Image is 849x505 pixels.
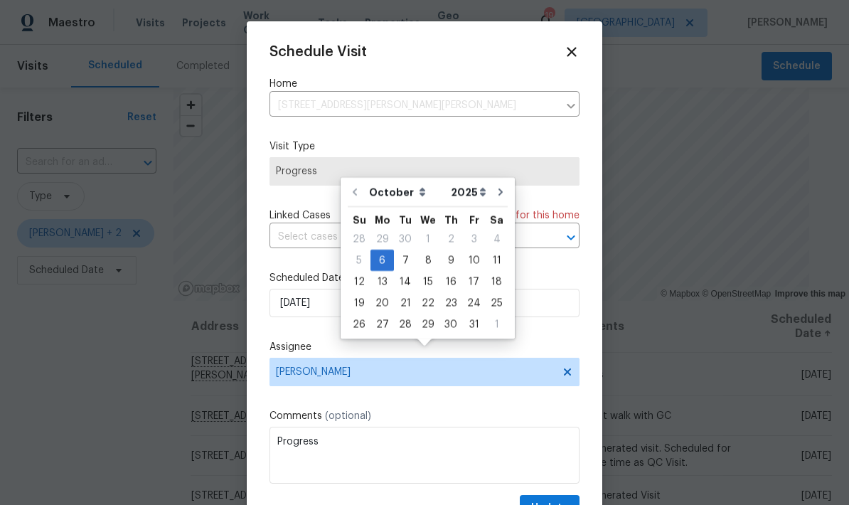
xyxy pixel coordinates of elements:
div: Wed Oct 22 2025 [417,292,439,314]
div: Wed Oct 01 2025 [417,228,439,250]
div: 14 [394,272,417,292]
button: Go to previous month [344,178,365,206]
div: 19 [348,293,370,313]
div: Sat Oct 11 2025 [486,250,508,271]
div: Thu Oct 02 2025 [439,228,462,250]
div: 27 [370,314,394,334]
label: Assignee [269,340,580,354]
div: 24 [462,293,486,313]
button: Go to next month [490,178,511,206]
div: Fri Oct 10 2025 [462,250,486,271]
abbr: Saturday [490,215,503,225]
input: Enter in an address [269,95,558,117]
div: Fri Oct 24 2025 [462,292,486,314]
div: Tue Oct 21 2025 [394,292,417,314]
div: Sat Oct 04 2025 [486,228,508,250]
div: Sat Oct 25 2025 [486,292,508,314]
div: 30 [394,229,417,249]
abbr: Wednesday [420,215,436,225]
abbr: Monday [375,215,390,225]
div: 18 [486,272,508,292]
div: 22 [417,293,439,313]
div: Fri Oct 31 2025 [462,314,486,335]
label: Comments [269,409,580,423]
div: 16 [439,272,462,292]
div: 13 [370,272,394,292]
div: 29 [370,229,394,249]
div: 12 [348,272,370,292]
select: Month [365,181,447,203]
div: Sun Sep 28 2025 [348,228,370,250]
span: Schedule Visit [269,45,367,59]
div: 28 [348,229,370,249]
div: 10 [462,250,486,270]
span: [PERSON_NAME] [276,366,555,378]
label: Visit Type [269,139,580,154]
div: Mon Oct 06 2025 [370,250,394,271]
div: Sun Oct 12 2025 [348,271,370,292]
div: 31 [462,314,486,334]
div: Wed Oct 15 2025 [417,271,439,292]
span: Close [564,44,580,60]
div: Wed Oct 29 2025 [417,314,439,335]
div: Sun Oct 19 2025 [348,292,370,314]
div: 4 [486,229,508,249]
div: 26 [348,314,370,334]
div: Tue Oct 28 2025 [394,314,417,335]
div: Sat Nov 01 2025 [486,314,508,335]
div: Sat Oct 18 2025 [486,271,508,292]
abbr: Friday [469,215,479,225]
div: 25 [486,293,508,313]
select: Year [447,181,490,203]
input: Select cases [269,226,540,248]
label: Home [269,77,580,91]
div: 6 [370,250,394,270]
div: Fri Oct 03 2025 [462,228,486,250]
div: 21 [394,293,417,313]
div: Tue Sep 30 2025 [394,228,417,250]
abbr: Thursday [444,215,458,225]
div: 15 [417,272,439,292]
textarea: Progress [269,427,580,484]
span: (optional) [325,411,371,421]
div: Wed Oct 08 2025 [417,250,439,271]
div: 28 [394,314,417,334]
button: Open [561,228,581,248]
div: 7 [394,250,417,270]
div: Mon Oct 27 2025 [370,314,394,335]
div: 3 [462,229,486,249]
div: 9 [439,250,462,270]
div: 23 [439,293,462,313]
div: Thu Oct 16 2025 [439,271,462,292]
div: 8 [417,250,439,270]
div: Sun Oct 05 2025 [348,250,370,271]
div: 30 [439,314,462,334]
div: Mon Oct 20 2025 [370,292,394,314]
div: Thu Oct 23 2025 [439,292,462,314]
div: 11 [486,250,508,270]
div: Tue Oct 07 2025 [394,250,417,271]
abbr: Sunday [353,215,366,225]
div: Mon Sep 29 2025 [370,228,394,250]
div: Thu Oct 09 2025 [439,250,462,271]
span: Progress [276,164,573,179]
div: 2 [439,229,462,249]
div: Sun Oct 26 2025 [348,314,370,335]
div: Thu Oct 30 2025 [439,314,462,335]
input: M/D/YYYY [269,289,580,317]
div: 5 [348,250,370,270]
div: Fri Oct 17 2025 [462,271,486,292]
div: Mon Oct 13 2025 [370,271,394,292]
span: Linked Cases [269,208,331,223]
div: 17 [462,272,486,292]
div: 1 [417,229,439,249]
div: 20 [370,293,394,313]
div: Tue Oct 14 2025 [394,271,417,292]
label: Scheduled Date [269,271,580,285]
abbr: Tuesday [399,215,412,225]
div: 1 [486,314,508,334]
div: 29 [417,314,439,334]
